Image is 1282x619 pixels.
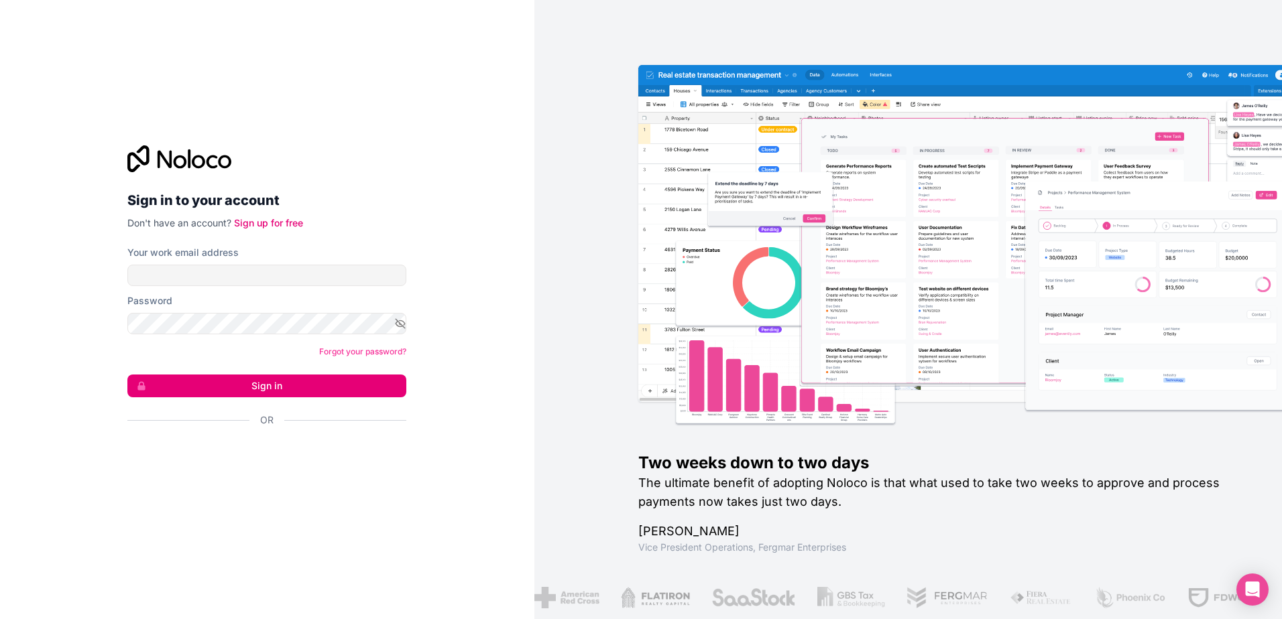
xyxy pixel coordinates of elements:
[1236,573,1269,606] div: Open Intercom Messenger
[127,313,406,334] input: Password
[260,413,274,427] span: Or
[1010,587,1073,608] img: /assets/fiera-fwj2N5v4.png
[234,217,303,228] a: Sign up for free
[127,374,406,397] button: Sign in
[127,265,406,286] input: Email address
[127,217,231,228] span: Don't have an account?
[121,441,402,471] iframe: Schaltfläche „Über Google anmelden“
[1187,587,1266,608] img: /assets/fdworks-Bi04fVtw.png
[127,294,172,307] label: Password
[638,522,1239,541] h1: [PERSON_NAME]
[638,541,1239,554] h1: Vice President Operations , Fergmar Enterprises
[534,587,599,608] img: /assets/american-red-cross-BAupjrZR.png
[638,452,1239,474] h1: Two weeks down to two days
[319,346,406,356] a: Forgot your password?
[638,474,1239,511] h2: The ultimate benefit of adopting Noloco is that what used to take two weeks to approve and proces...
[711,587,796,608] img: /assets/saastock-C6Zbiodz.png
[1094,587,1167,608] img: /assets/phoenix-BREaitsQ.png
[817,587,886,608] img: /assets/gbstax-C-GtDUiK.png
[621,587,691,608] img: /assets/flatiron-C8eUkumj.png
[907,587,988,608] img: /assets/fergmar-CudnrXN5.png
[127,188,406,212] h2: Sign in to your account
[127,246,239,259] label: Your work email address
